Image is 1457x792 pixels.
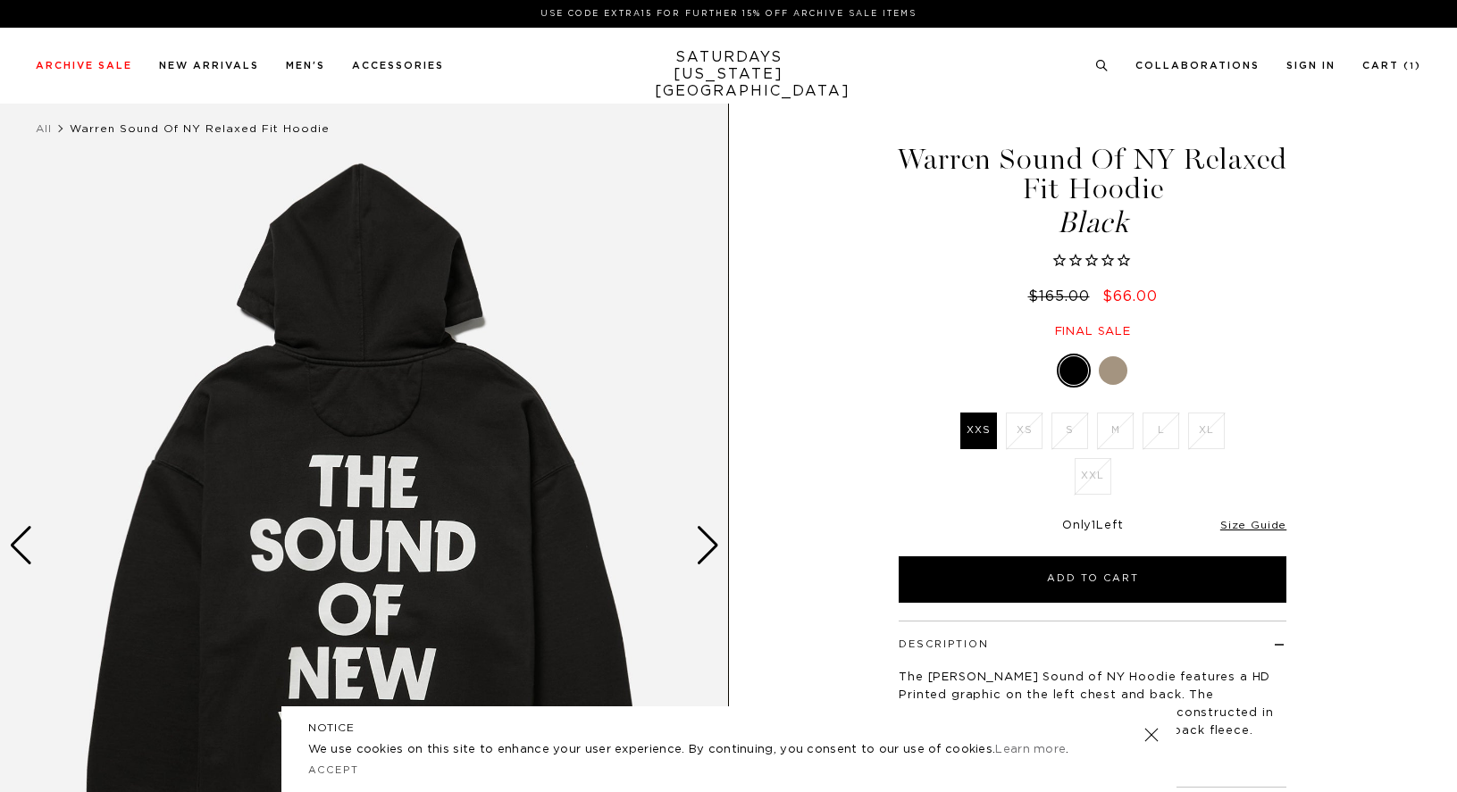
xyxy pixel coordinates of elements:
p: We use cookies on this site to enhance your user experience. By continuing, you consent to our us... [308,741,1086,759]
a: All [36,123,52,134]
a: Collaborations [1135,61,1260,71]
a: Accept [308,765,360,775]
button: Description [899,639,989,649]
a: SATURDAYS[US_STATE][GEOGRAPHIC_DATA] [655,49,802,100]
p: The [PERSON_NAME] Sound of NY Hoodie features a HD Printed graphic on the left chest and back. Th... [899,669,1286,740]
a: Sign In [1286,61,1336,71]
a: Accessories [352,61,444,71]
button: Add to Cart [899,556,1286,603]
div: Final sale [896,324,1289,339]
h1: Warren Sound Of NY Relaxed Fit Hoodie [896,145,1289,238]
span: Black [896,208,1289,238]
span: Warren Sound Of NY Relaxed Fit Hoodie [70,123,330,134]
p: Use Code EXTRA15 for Further 15% Off Archive Sale Items [43,7,1414,21]
a: Archive Sale [36,61,132,71]
span: Rated 0.0 out of 5 stars 0 reviews [896,252,1289,271]
a: Men's [286,61,325,71]
div: Next slide [696,526,720,565]
a: New Arrivals [159,61,259,71]
span: $66.00 [1102,289,1158,304]
small: 1 [1410,63,1415,71]
del: $165.00 [1028,289,1097,304]
a: Learn more [995,744,1066,755]
a: Size Guide [1220,520,1286,530]
a: Cart (1) [1362,61,1421,71]
h5: NOTICE [308,720,1150,736]
label: XXS [960,413,997,449]
span: 1 [1092,520,1096,531]
div: Only Left [899,519,1286,534]
div: Previous slide [9,526,33,565]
